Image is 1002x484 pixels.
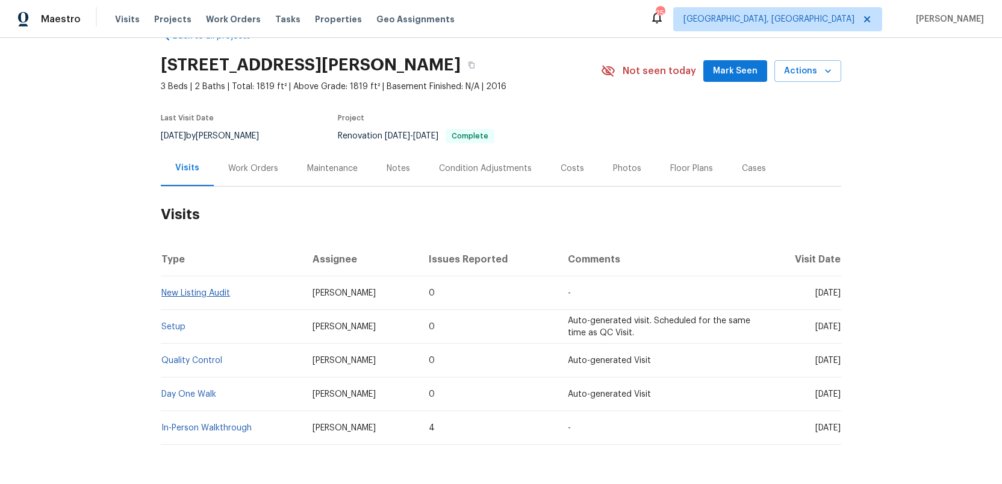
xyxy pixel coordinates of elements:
th: Comments [558,243,762,276]
span: Visits [115,13,140,25]
span: Project [338,114,364,122]
span: [DATE] [815,323,841,331]
span: [PERSON_NAME] [313,356,376,365]
span: [DATE] [815,390,841,399]
span: Complete [447,132,493,140]
span: [PERSON_NAME] [313,289,376,297]
span: Actions [784,64,832,79]
span: 0 [429,356,435,365]
div: 25 [656,7,664,19]
th: Issues Reported [419,243,558,276]
span: Auto-generated visit. Scheduled for the same time as QC Visit. [568,317,750,337]
span: [DATE] [161,132,186,140]
span: - [385,132,438,140]
span: Last Visit Date [161,114,214,122]
span: Not seen today [623,65,696,77]
span: 4 [429,424,435,432]
button: Mark Seen [703,60,767,82]
div: Condition Adjustments [439,163,532,175]
a: Day One Walk [161,390,216,399]
a: In-Person Walkthrough [161,424,252,432]
div: Floor Plans [670,163,713,175]
span: [PERSON_NAME] [313,390,376,399]
span: Renovation [338,132,494,140]
span: [DATE] [815,356,841,365]
h2: Visits [161,187,841,243]
div: Maintenance [307,163,358,175]
span: Tasks [275,15,300,23]
span: Auto-generated Visit [568,390,651,399]
span: [GEOGRAPHIC_DATA], [GEOGRAPHIC_DATA] [683,13,854,25]
h2: [STREET_ADDRESS][PERSON_NAME] [161,59,461,71]
span: [DATE] [815,424,841,432]
a: Quality Control [161,356,222,365]
span: [PERSON_NAME] [313,424,376,432]
button: Copy Address [461,54,482,76]
span: Geo Assignments [376,13,455,25]
span: [PERSON_NAME] [313,323,376,331]
span: Work Orders [206,13,261,25]
span: [DATE] [413,132,438,140]
div: Work Orders [228,163,278,175]
span: - [568,289,571,297]
div: Costs [561,163,584,175]
div: Photos [613,163,641,175]
th: Visit Date [762,243,841,276]
th: Type [161,243,303,276]
div: Notes [387,163,410,175]
div: Visits [175,162,199,174]
span: [DATE] [385,132,410,140]
span: 3 Beds | 2 Baths | Total: 1819 ft² | Above Grade: 1819 ft² | Basement Finished: N/A | 2016 [161,81,601,93]
span: 0 [429,390,435,399]
span: - [568,424,571,432]
a: Setup [161,323,185,331]
span: Projects [154,13,191,25]
div: by [PERSON_NAME] [161,129,273,143]
span: 0 [429,323,435,331]
span: 0 [429,289,435,297]
th: Assignee [303,243,420,276]
button: Actions [774,60,841,82]
div: Cases [742,163,766,175]
span: [PERSON_NAME] [911,13,984,25]
span: Properties [315,13,362,25]
a: New Listing Audit [161,289,230,297]
span: Mark Seen [713,64,758,79]
span: [DATE] [815,289,841,297]
span: Auto-generated Visit [568,356,651,365]
span: Maestro [41,13,81,25]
